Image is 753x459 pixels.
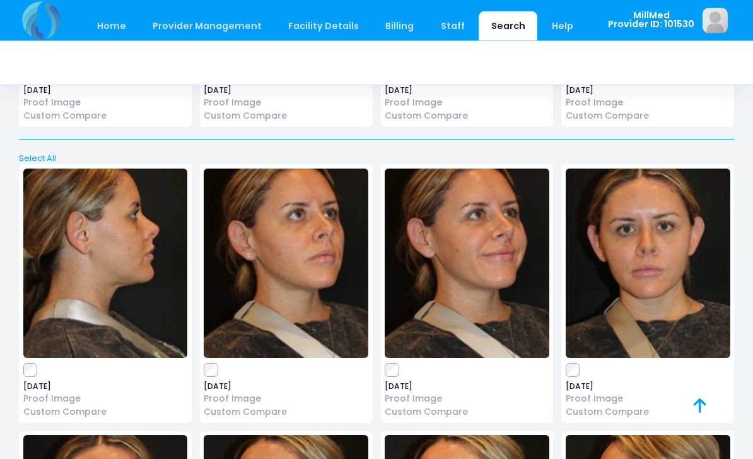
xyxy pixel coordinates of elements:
[373,11,426,41] a: Billing
[204,169,368,359] img: image
[566,393,730,406] a: Proof Image
[566,406,730,419] a: Custom Compare
[566,97,730,110] a: Proof Image
[608,11,694,29] span: MillMed Provider ID: 101530
[23,393,188,406] a: Proof Image
[204,383,368,391] span: [DATE]
[385,169,549,359] img: image
[566,169,730,359] img: image
[385,97,549,110] a: Proof Image
[85,11,138,41] a: Home
[15,153,738,165] a: Select All
[204,393,368,406] a: Proof Image
[428,11,477,41] a: Staff
[703,8,728,33] img: image
[204,87,368,95] span: [DATE]
[276,11,371,41] a: Facility Details
[23,110,188,123] a: Custom Compare
[23,169,188,359] img: image
[204,406,368,419] a: Custom Compare
[385,110,549,123] a: Custom Compare
[23,383,188,391] span: [DATE]
[385,393,549,406] a: Proof Image
[566,110,730,123] a: Custom Compare
[385,87,549,95] span: [DATE]
[479,11,537,41] a: Search
[23,406,188,419] a: Custom Compare
[566,87,730,95] span: [DATE]
[385,406,549,419] a: Custom Compare
[140,11,274,41] a: Provider Management
[204,110,368,123] a: Custom Compare
[23,87,188,95] span: [DATE]
[385,383,549,391] span: [DATE]
[23,97,188,110] a: Proof Image
[540,11,586,41] a: Help
[204,97,368,110] a: Proof Image
[566,383,730,391] span: [DATE]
